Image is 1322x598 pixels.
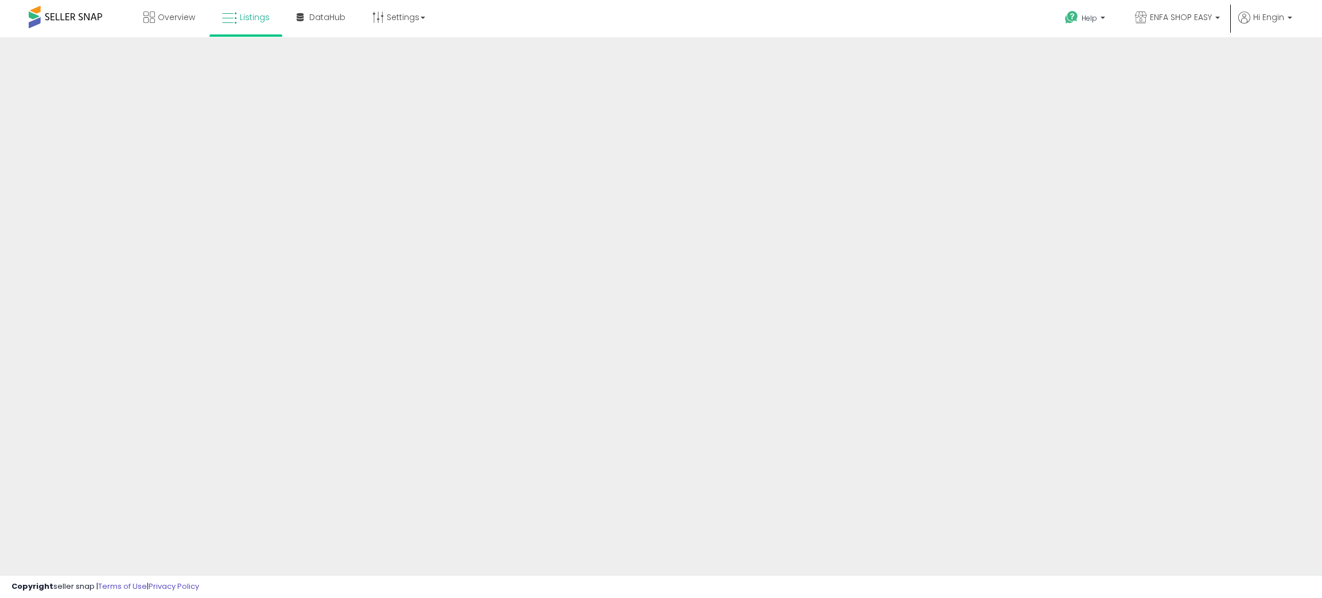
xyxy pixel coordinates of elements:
[1064,10,1079,25] i: Get Help
[1056,2,1117,37] a: Help
[240,11,270,23] span: Listings
[309,11,345,23] span: DataHub
[1150,11,1212,23] span: ENFA SHOP EASY
[1082,13,1097,23] span: Help
[1253,11,1284,23] span: Hi Engin
[1238,11,1292,37] a: Hi Engin
[158,11,195,23] span: Overview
